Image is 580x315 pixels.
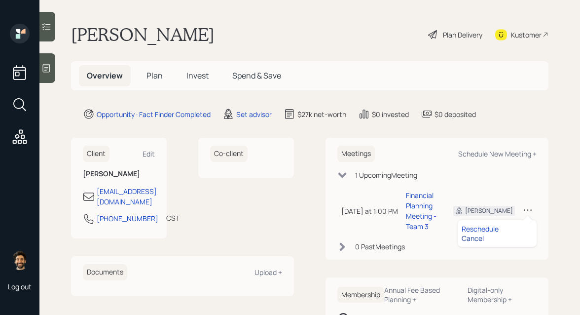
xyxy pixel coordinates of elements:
[337,146,375,162] h6: Meetings
[87,70,123,81] span: Overview
[166,213,180,223] div: CST
[384,285,460,304] div: Annual Fee Based Planning +
[83,146,109,162] h6: Client
[254,268,282,277] div: Upload +
[297,109,346,119] div: $27k net-worth
[83,170,155,178] h6: [PERSON_NAME]
[341,206,398,216] div: [DATE] at 1:00 PM
[406,190,437,232] div: Financial Planning Meeting - Team 3
[443,30,482,40] div: Plan Delivery
[146,70,163,81] span: Plan
[465,206,513,215] div: [PERSON_NAME]
[462,234,533,243] div: Cancel
[462,224,533,234] div: Reschedule
[236,109,272,119] div: Set advisor
[83,264,127,280] h6: Documents
[97,186,157,207] div: [EMAIL_ADDRESS][DOMAIN_NAME]
[511,30,542,40] div: Kustomer
[210,146,248,162] h6: Co-client
[143,149,155,158] div: Edit
[97,109,211,119] div: Opportunity · Fact Finder Completed
[355,170,417,180] div: 1 Upcoming Meeting
[468,285,537,304] div: Digital-only Membership +
[435,109,476,119] div: $0 deposited
[232,70,281,81] span: Spend & Save
[458,149,537,158] div: Schedule New Meeting +
[372,109,409,119] div: $0 invested
[186,70,209,81] span: Invest
[355,241,405,252] div: 0 Past Meeting s
[8,282,32,291] div: Log out
[97,213,158,224] div: [PHONE_NUMBER]
[71,24,215,45] h1: [PERSON_NAME]
[337,287,384,303] h6: Membership
[10,250,30,270] img: eric-schwartz-headshot.png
